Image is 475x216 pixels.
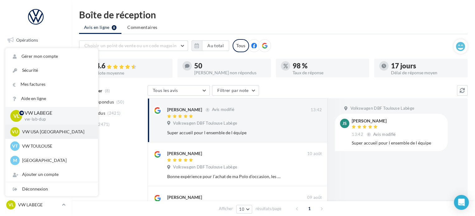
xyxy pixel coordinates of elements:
[22,129,91,135] p: VW USA [GEOGRAPHIC_DATA]
[25,109,88,117] p: VW LABEGE
[173,164,237,170] span: Volkswagen DBF Toulouse Labège
[194,71,266,75] div: [PERSON_NAME] non répondus
[5,182,98,196] div: Déconnexion
[352,119,397,123] div: [PERSON_NAME]
[96,62,167,70] div: 4.6
[116,99,124,104] span: (50)
[4,96,68,109] a: Contacts
[301,128,322,137] button: Ignorer
[219,206,233,212] span: Afficher
[202,40,229,51] button: Au total
[342,120,347,126] span: js
[5,77,98,91] a: Mes factures
[22,157,91,163] p: [GEOGRAPHIC_DATA]
[4,142,68,161] a: PLV et print personnalisable
[97,122,110,127] span: (2471)
[167,107,202,113] div: [PERSON_NAME]
[239,207,244,212] span: 10
[304,204,314,214] span: 1
[350,106,414,111] span: Volkswagen DBF Toulouse Labège
[85,99,114,105] span: Non répondus
[167,194,202,200] div: [PERSON_NAME]
[12,129,18,135] span: VU
[191,40,229,51] button: Au total
[236,205,252,214] button: 10
[167,150,202,157] div: [PERSON_NAME]
[293,71,364,75] div: Taux de réponse
[96,71,167,75] div: Note moyenne
[22,143,91,149] p: VW TOULOUSE
[212,85,259,96] button: Filtrer par note
[352,132,363,137] span: 13:42
[352,140,443,146] div: Super accueil pour l ensemble de l équipe
[107,111,120,116] span: (2421)
[391,62,463,69] div: 17 jours
[4,111,68,124] a: Médiathèque
[454,195,469,210] div: Open Intercom Messenger
[5,49,98,63] a: Gérer mon compte
[167,130,281,136] div: Super accueil pour l ensemble de l équipe
[127,24,157,30] span: Commentaires
[4,34,68,47] a: Opérations
[307,151,322,157] span: 10 août
[84,43,176,48] span: Choisir un point de vente ou un code magasin
[4,65,68,78] a: Visibilité en ligne
[4,49,68,62] a: Boîte de réception8
[173,121,237,126] span: Volkswagen DBF Toulouse Labège
[167,173,281,180] div: Bonne expérience pour l’achat de ma Polo d’occasion, les démarches ont été rapide et le service d...
[256,206,281,212] span: résultats/page
[8,202,14,208] span: VL
[391,71,463,75] div: Délai de réponse moyen
[16,37,38,43] span: Opérations
[4,163,68,181] a: Campagnes DataOnDemand
[148,85,210,96] button: Tous les avis
[233,39,249,52] div: Tous
[18,202,59,208] p: VW LABEGE
[79,10,468,19] div: Boîte de réception
[13,112,19,119] span: VL
[5,63,98,77] a: Sécurité
[293,62,364,69] div: 98 %
[4,127,68,140] a: Calendrier
[5,168,98,182] div: Ajouter un compte
[5,199,67,211] a: VL VW LABEGE
[79,40,188,51] button: Choisir un point de vente ou un code magasin
[25,117,88,122] p: vw-lab-dup
[194,62,266,69] div: 50
[373,132,396,137] span: Avis modifié
[212,107,234,112] span: Avis modifié
[153,88,178,93] span: Tous les avis
[301,172,322,181] button: Ignorer
[310,107,322,113] span: 13:42
[13,157,17,163] span: M
[307,195,322,200] span: 09 août
[4,80,68,94] a: Campagnes
[12,143,18,149] span: VT
[5,92,98,106] a: Aide en ligne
